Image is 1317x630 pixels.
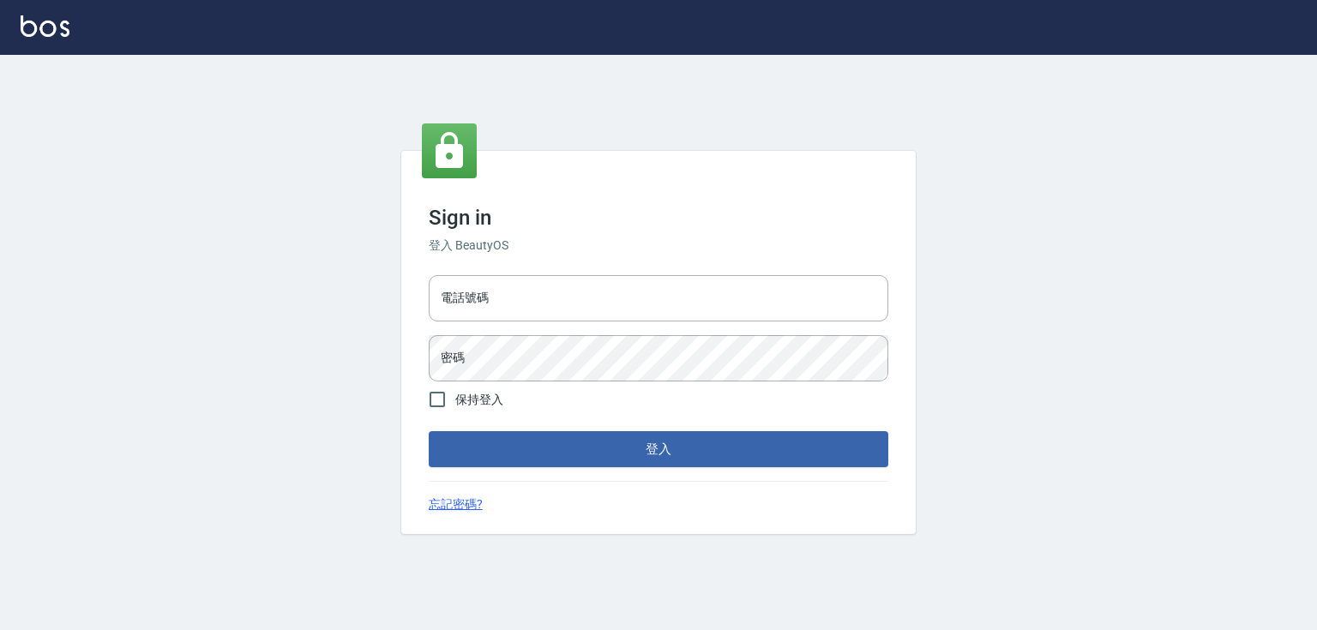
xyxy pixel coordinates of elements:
img: Logo [21,15,69,37]
a: 忘記密碼? [429,495,483,513]
h6: 登入 BeautyOS [429,237,888,255]
span: 保持登入 [455,391,503,409]
button: 登入 [429,431,888,467]
h3: Sign in [429,206,888,230]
